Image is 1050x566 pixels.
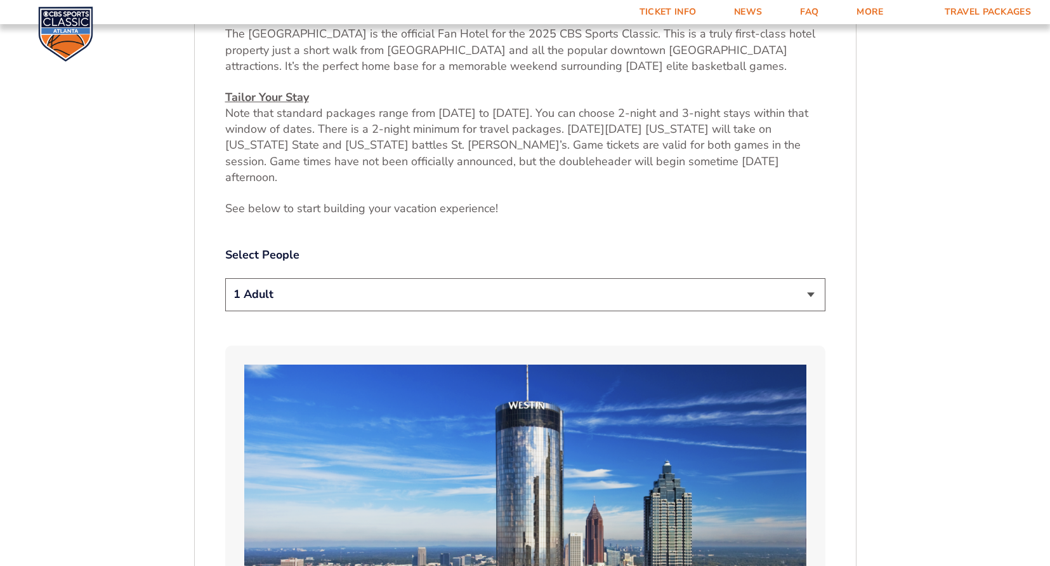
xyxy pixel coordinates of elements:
[225,10,825,74] p: The [GEOGRAPHIC_DATA] is the official Fan Hotel for the 2025 CBS Sports Classic. This is a truly ...
[225,247,825,263] label: Select People
[38,6,93,62] img: CBS Sports Classic
[225,90,825,185] p: Note that standard packages range from [DATE] to [DATE]. You can choose 2-night and 3-night stays...
[225,90,309,105] u: Tailor Your Stay
[225,201,825,217] p: See below to start building your vacation experience!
